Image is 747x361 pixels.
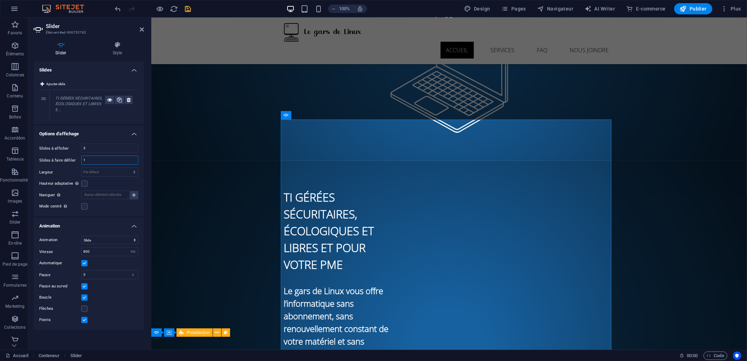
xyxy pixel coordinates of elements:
p: Colonnes [6,72,24,78]
button: save [184,5,192,13]
span: Navigateur [537,5,573,12]
h4: Slider [34,41,91,56]
p: Accordéon [5,135,25,141]
span: Publier [680,5,707,12]
h4: Options d'affichage [34,125,144,138]
p: Formulaires [4,282,27,288]
button: AI Writer [582,3,618,14]
button: reload [170,5,178,13]
button: Pages [499,3,529,14]
label: Automatique [39,259,81,267]
h4: Slides [34,62,144,74]
label: Mode centré [39,202,81,211]
span: E-commerce [626,5,665,12]
i: Actualiser la page [170,5,178,13]
h4: Style [91,41,144,56]
span: Design [464,5,490,12]
h6: 100% [339,5,350,13]
label: Slides à faire défiler [39,158,81,162]
h4: Animation [34,218,144,230]
button: Plus [718,3,744,14]
label: Vitesse [39,250,81,254]
label: Naviguer [39,191,81,199]
button: Code [704,352,727,360]
label: Boucle [39,293,81,302]
i: Enregistrer (Ctrl+S) [184,5,192,13]
button: Ajouter slide [39,80,66,88]
button: Usercentrics [733,352,741,360]
h3: Élément #ed-906755782 [46,29,130,36]
label: Slides à afficher [39,147,81,150]
span: Présélection [187,331,210,335]
a: Cliquez pour annuler la sélection. Double-cliquez pour ouvrir Pages. [6,352,28,360]
span: Ajouter slide [46,80,65,88]
nav: breadcrumb [39,352,82,360]
span: Pages [502,5,526,12]
span: : [692,353,693,358]
button: E-commerce [623,3,668,14]
img: Editor Logo [40,5,93,13]
p: En-tête [8,240,22,246]
input: Aucun élément sélectionné [81,191,130,199]
button: 100% [328,5,353,13]
span: Plus [721,5,741,12]
span: AI Writer [585,5,615,12]
label: Largeur [39,170,81,174]
p: Tableaux [6,156,24,162]
i: Annuler : Modifier le nombre de slides à afficher (Ctrl+Z) [114,5,122,13]
span: 00 00 [687,352,698,360]
p: Boîtes [9,114,21,120]
span: Cliquez pour sélectionner. Double-cliquez pour modifier. [39,352,60,360]
label: Hauteur adaptative [39,179,81,188]
p: Favoris [8,30,22,36]
label: Pause [39,273,81,277]
h2: Slider [46,23,144,29]
p: Pied de page [2,261,27,267]
span: Cliquez pour sélectionner. Double-cliquez pour modifier. [70,352,82,360]
span: Code [707,352,724,360]
p: Contenu [7,93,23,99]
label: Pause au survol [39,282,81,291]
button: undo [114,5,122,13]
button: Design [461,3,493,14]
p: Marketing [5,304,25,309]
label: Animation [39,236,81,244]
label: Points [39,316,81,324]
p: Éléments [6,51,24,57]
p: Images [8,198,22,204]
em: TI GÉRÉES SÉCURITAIRES, ÉCOLOGIQUES ET LIBRES E... [55,96,102,112]
i: Lors du redimensionnement, ajuster automatiquement le niveau de zoom en fonction de l'appareil sé... [357,6,363,12]
button: Publier [674,3,712,14]
button: Navigateur [534,3,576,14]
p: Slider [10,219,21,225]
label: Flèches [39,305,81,313]
p: Collections [4,325,26,330]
